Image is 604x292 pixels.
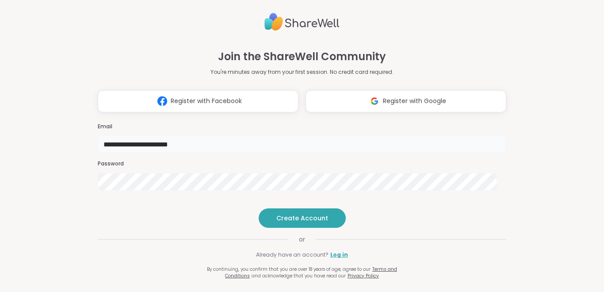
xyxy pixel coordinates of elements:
[98,123,506,131] h3: Email
[256,251,329,259] span: Already have an account?
[264,9,340,35] img: ShareWell Logo
[218,49,386,65] h1: Join the ShareWell Community
[366,93,383,109] img: ShareWell Logomark
[288,235,316,244] span: or
[171,96,242,106] span: Register with Facebook
[383,96,446,106] span: Register with Google
[98,160,506,168] h3: Password
[98,90,298,112] button: Register with Facebook
[154,93,171,109] img: ShareWell Logomark
[276,214,328,223] span: Create Account
[252,273,346,279] span: and acknowledge that you have read our
[225,266,397,279] a: Terms and Conditions
[259,208,346,228] button: Create Account
[348,273,379,279] a: Privacy Policy
[207,266,371,273] span: By continuing, you confirm that you are over 18 years of age, agree to our
[306,90,506,112] button: Register with Google
[210,68,394,76] p: You're minutes away from your first session. No credit card required.
[330,251,348,259] a: Log in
